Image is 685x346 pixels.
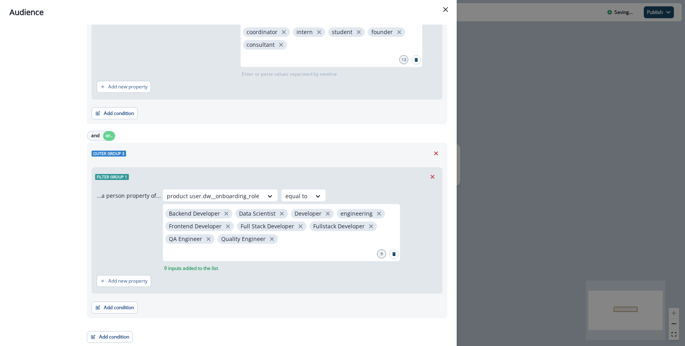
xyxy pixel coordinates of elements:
button: Close [439,3,452,16]
div: 9 [377,249,386,258]
p: Full Stack Developer [241,223,294,230]
p: Add new property [108,278,147,284]
button: close [367,222,375,230]
span: Filter group 1 [95,174,129,180]
p: consultant [247,42,275,48]
button: Search [411,55,421,65]
button: close [297,222,304,230]
p: Developer [295,210,321,217]
p: Data Scientist [239,210,276,217]
p: ...a person property of... [97,191,161,200]
button: close [324,210,332,218]
button: close [280,28,288,36]
button: Add condition [87,331,133,343]
button: close [222,210,230,218]
button: close [205,235,212,243]
button: close [278,210,286,218]
button: Add condition [92,107,138,119]
div: 13 [399,55,408,64]
span: Outer group 3 [92,151,126,157]
button: Add new property [97,275,151,287]
p: student [332,29,352,36]
button: close [277,41,285,49]
button: or.. [103,131,115,141]
button: close [375,210,383,218]
p: coordinator [247,29,277,36]
p: Enter or paste values separated by newline [240,71,339,78]
button: Remove [430,147,442,159]
button: Add condition [92,302,138,314]
p: Quality Engineer [221,236,266,243]
button: close [355,28,363,36]
div: Audience [10,6,447,18]
button: Remove [426,171,439,183]
p: Add new property [108,84,147,90]
p: Fullstack Developer [313,223,365,230]
button: close [315,28,323,36]
p: founder [371,29,393,36]
p: QA Engineer [169,236,202,243]
p: Backend Developer [169,210,220,217]
p: intern [297,29,313,36]
p: Frontend Developer [169,223,222,230]
p: engineering [341,210,373,217]
button: close [224,222,232,230]
p: 9 inputs added to the list [163,265,220,272]
button: and [87,131,103,141]
button: close [268,235,276,243]
button: Search [389,249,399,259]
button: close [395,28,403,36]
button: Add new property [97,81,151,93]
